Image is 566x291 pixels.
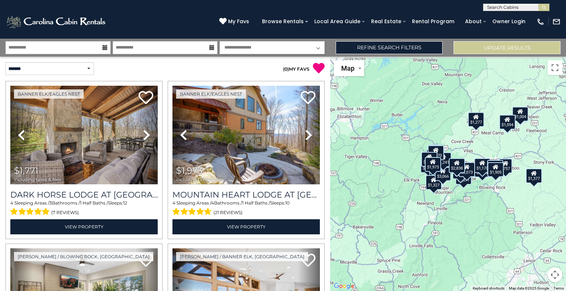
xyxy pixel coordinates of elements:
div: Sleeping Areas / Bathrooms / Sleeps: [10,200,158,217]
img: Google [332,281,356,291]
button: Map camera controls [548,267,562,282]
a: Local Area Guide [311,16,364,27]
a: Real Estate [367,16,405,27]
a: Dark Horse Lodge at [GEOGRAPHIC_DATA] [10,190,158,200]
span: 1 Half Baths / [242,200,270,206]
a: Browse Rentals [258,16,307,27]
img: White-1-2.png [6,14,108,29]
button: Keyboard shortcuts [473,286,504,291]
span: Map [341,64,354,72]
a: Add to favorites [301,90,315,106]
div: $1,646 [420,158,437,173]
button: Change map style [334,60,364,76]
img: mail-regular-white.png [552,18,560,26]
span: Map data ©2025 Google [509,286,549,290]
div: Sleeping Areas / Bathrooms / Sleeps: [172,200,320,217]
a: Banner Elk/Eagles Nest [176,89,246,99]
a: [PERSON_NAME] / Banner Elk, [GEOGRAPHIC_DATA] [176,252,308,261]
a: My Favs [219,18,251,26]
a: Mountain Heart Lodge at [GEOGRAPHIC_DATA] [172,190,320,200]
span: 4 [172,200,175,206]
img: thumbnail_164375637.jpeg [10,86,158,184]
a: View Property [10,219,158,234]
a: Add to favorites [301,253,315,269]
span: ( ) [283,66,289,72]
div: $1,241 [435,152,451,167]
a: Terms (opens in new tab) [553,286,564,290]
a: Banner Elk/Eagles Nest [14,89,84,99]
div: $2,500 [434,152,451,167]
span: (21 reviews) [213,208,242,217]
span: 3 [49,200,52,206]
span: $1,771 [14,165,38,176]
a: (0)MY FAVS [283,66,310,72]
div: $757 [499,159,512,173]
a: View Property [172,219,320,234]
div: $3,066 [435,166,451,181]
span: including taxes & fees [176,177,223,182]
div: $1,594 [499,115,516,129]
a: Open this area in Google Maps (opens a new window) [332,281,356,291]
a: Owner Login [489,16,529,27]
h3: Dark Horse Lodge at Eagles Nest [10,190,158,200]
div: $734 [429,144,442,159]
div: $2,101 [453,164,469,179]
span: 4 [211,200,214,206]
div: $1,173 [487,160,503,174]
div: $1,004 [512,107,528,121]
img: phone-regular-white.png [537,18,545,26]
span: 12 [123,200,127,206]
span: My Favs [228,18,249,25]
div: $1,670 [428,145,444,160]
span: 1 Half Baths / [80,200,108,206]
a: Refine Search Filters [336,41,443,54]
a: Rental Program [408,16,458,27]
span: 0 [284,66,287,72]
a: About [461,16,485,27]
span: (7 reviews) [51,208,79,217]
div: $1,905 [488,162,504,177]
span: 4 [10,200,13,206]
div: $1,377 [526,168,542,183]
span: 10 [285,200,290,206]
div: $2,838 [449,158,465,173]
div: $2,002 [474,162,490,177]
div: $1,771 [421,152,437,167]
div: $1,170 [474,158,490,173]
button: Toggle fullscreen view [548,60,562,75]
div: $1,277 [468,112,484,127]
div: $1,327 [426,175,442,189]
span: including taxes & fees [14,177,61,182]
h3: Mountain Heart Lodge at Eagles Nest [172,190,320,200]
div: $1,973 [425,157,441,171]
span: $1,973 [176,165,203,176]
a: Add to favorites [139,90,153,106]
button: Update Results [454,41,560,54]
a: [PERSON_NAME] / Blowing Rock, [GEOGRAPHIC_DATA] [14,252,153,261]
div: $1,571 [455,170,472,185]
div: $2,073 [459,162,475,177]
img: thumbnail_163263019.jpeg [172,86,320,184]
